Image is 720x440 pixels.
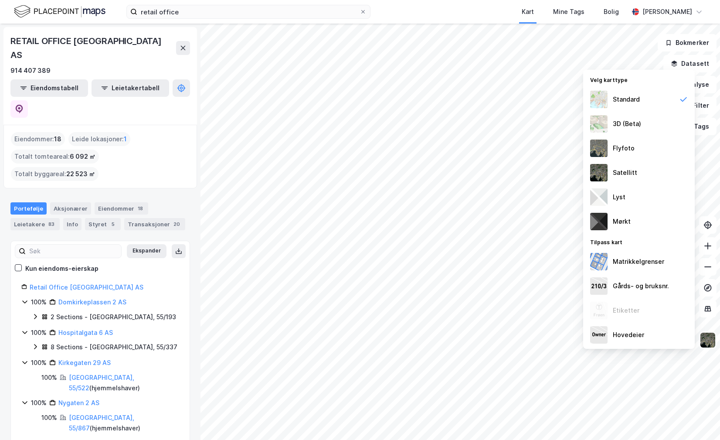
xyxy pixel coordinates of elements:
button: Datasett [663,55,717,72]
div: Eiendommer : [11,132,65,146]
div: 100% [31,398,47,408]
button: Ekspander [127,244,166,258]
iframe: Chat Widget [676,398,720,440]
div: 100% [41,372,57,383]
span: 6 092 ㎡ [70,151,95,162]
input: Søk [26,245,121,258]
button: Tags [676,118,717,135]
div: Kun eiendoms-eierskap [25,263,98,274]
a: Hospitalgata 6 AS [58,329,113,336]
div: Matrikkelgrenser [613,256,664,267]
div: ( hjemmelshaver ) [69,413,179,433]
div: Velg karttype [583,72,695,87]
div: 8 Sections - [GEOGRAPHIC_DATA], 55/337 [51,342,177,352]
div: Transaksjoner [124,218,185,230]
img: Z [590,91,608,108]
button: Filter [675,97,717,114]
div: Info [63,218,82,230]
div: Leietakere [10,218,60,230]
img: Z [590,115,608,133]
img: 9k= [590,164,608,181]
div: Kart [522,7,534,17]
img: Z [590,140,608,157]
a: Kirkegaten 29 AS [58,359,111,366]
div: Portefølje [10,202,47,215]
div: 914 407 389 [10,65,51,76]
div: Mine Tags [553,7,584,17]
img: logo.f888ab2527a4732fd821a326f86c7f29.svg [14,4,105,19]
div: RETAIL OFFICE [GEOGRAPHIC_DATA] AS [10,34,176,62]
div: Satellitt [613,167,637,178]
span: 1 [124,134,127,144]
a: Nygaten 2 AS [58,399,99,406]
div: 20 [172,220,182,229]
div: Totalt byggareal : [11,167,98,181]
div: Mørkt [613,216,631,227]
div: 2 Sections - [GEOGRAPHIC_DATA], 55/193 [51,312,176,322]
div: 18 [136,204,145,213]
img: cadastreBorders.cfe08de4b5ddd52a10de.jpeg [590,253,608,270]
div: Gårds- og bruksnr. [613,281,669,291]
button: Bokmerker [658,34,717,51]
div: Eiendommer [95,202,148,215]
div: Lyst [613,192,625,202]
a: [GEOGRAPHIC_DATA], 55/867 [69,414,134,432]
img: luj3wr1y2y3+OchiMxRmMxRlscgabnMEmZ7DJGWxyBpucwSZnsMkZbHIGm5zBJmewyRlscgabnMEmZ7DJGWxyBpucwSZnsMkZ... [590,188,608,206]
span: 22 523 ㎡ [66,169,95,179]
div: 100% [31,297,47,307]
a: Retail Office [GEOGRAPHIC_DATA] AS [30,283,143,291]
input: Søk på adresse, matrikkel, gårdeiere, leietakere eller personer [137,5,360,18]
button: Leietakertabell [92,79,169,97]
a: Domkirkeplassen 2 AS [58,298,126,306]
div: Styret [85,218,121,230]
img: cadastreKeys.547ab17ec502f5a4ef2b.jpeg [590,277,608,295]
div: Flyfoto [613,143,635,153]
img: nCdM7BzjoCAAAAAElFTkSuQmCC [590,213,608,230]
div: 83 [47,220,56,229]
div: Tilpass kart [583,234,695,249]
img: Z [590,302,608,319]
div: Totalt tomteareal : [11,150,99,164]
div: 100% [31,327,47,338]
div: Standard [613,94,640,105]
div: 5 [109,220,117,229]
div: [PERSON_NAME] [642,7,692,17]
div: 3D (Beta) [613,119,641,129]
div: ( hjemmelshaver ) [69,372,179,393]
span: 18 [54,134,61,144]
div: Bolig [604,7,619,17]
button: Eiendomstabell [10,79,88,97]
div: Aksjonærer [50,202,91,215]
img: majorOwner.b5e170eddb5c04bfeeff.jpeg [590,326,608,344]
div: Kontrollprogram for chat [676,398,720,440]
img: 9k= [700,332,716,348]
div: 100% [41,413,57,423]
div: Hovedeier [613,330,644,340]
div: Etiketter [613,305,639,316]
div: 100% [31,358,47,368]
div: Leide lokasjoner : [68,132,130,146]
a: [GEOGRAPHIC_DATA], 55/522 [69,374,134,392]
